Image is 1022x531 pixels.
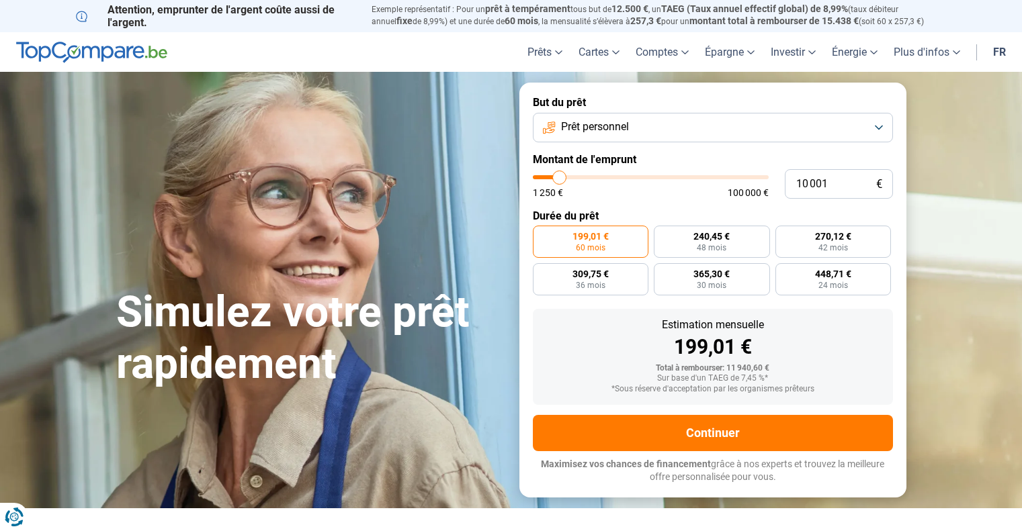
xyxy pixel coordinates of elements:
[886,32,968,72] a: Plus d'infos
[533,209,893,222] label: Durée du prêt
[76,3,355,29] p: Attention, emprunter de l'argent coûte aussi de l'argent.
[572,269,609,279] span: 309,75 €
[561,119,629,134] span: Prêt personnel
[661,3,848,14] span: TAEG (Taux annuel effectif global) de 8,99%
[815,269,851,279] span: 448,71 €
[985,32,1014,72] a: fr
[876,179,882,190] span: €
[763,32,824,72] a: Investir
[519,32,570,72] a: Prêts
[544,320,882,330] div: Estimation mensuelle
[697,32,763,72] a: Épargne
[533,113,893,142] button: Prêt personnel
[628,32,697,72] a: Comptes
[544,374,882,383] div: Sur base d'un TAEG de 7,45 %*
[396,15,413,26] span: fixe
[693,269,730,279] span: 365,30 €
[572,232,609,241] span: 199,01 €
[533,153,893,166] label: Montant de l'emprunt
[693,232,730,241] span: 240,45 €
[116,287,503,390] h1: Simulez votre prêt rapidement
[485,3,570,14] span: prêt à tempérament
[541,458,711,469] span: Maximisez vos chances de financement
[544,337,882,357] div: 199,01 €
[533,415,893,451] button: Continuer
[818,281,848,289] span: 24 mois
[16,42,167,63] img: TopCompare
[689,15,859,26] span: montant total à rembourser de 15.438 €
[697,281,726,289] span: 30 mois
[630,15,661,26] span: 257,3 €
[544,364,882,373] div: Total à rembourser: 11 940,60 €
[533,188,563,197] span: 1 250 €
[728,188,769,197] span: 100 000 €
[818,244,848,252] span: 42 mois
[576,244,605,252] span: 60 mois
[505,15,538,26] span: 60 mois
[697,244,726,252] span: 48 mois
[533,458,893,484] p: grâce à nos experts et trouvez la meilleure offre personnalisée pour vous.
[372,3,947,28] p: Exemple représentatif : Pour un tous but de , un (taux débiteur annuel de 8,99%) et une durée de ...
[611,3,648,14] span: 12.500 €
[824,32,886,72] a: Énergie
[576,281,605,289] span: 36 mois
[544,385,882,394] div: *Sous réserve d'acceptation par les organismes prêteurs
[815,232,851,241] span: 270,12 €
[533,96,893,109] label: But du prêt
[570,32,628,72] a: Cartes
